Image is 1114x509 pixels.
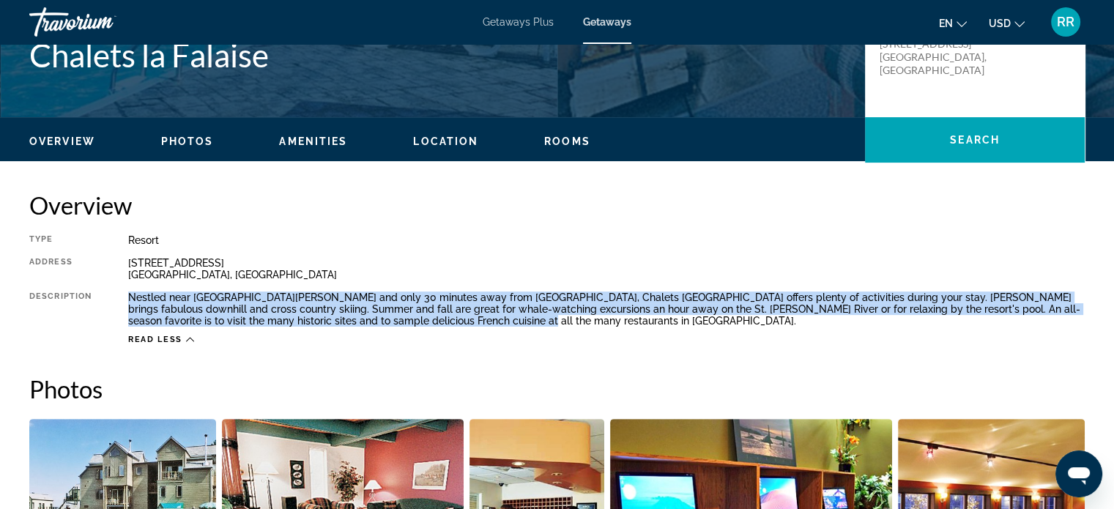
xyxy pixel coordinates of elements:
span: Overview [29,135,95,147]
iframe: Кнопка запуска окна обмена сообщениями [1055,450,1102,497]
button: Change currency [989,12,1025,34]
button: Search [865,117,1085,163]
p: [STREET_ADDRESS] [GEOGRAPHIC_DATA], [GEOGRAPHIC_DATA] [880,37,997,77]
h2: Overview [29,190,1085,220]
button: User Menu [1047,7,1085,37]
span: Read less [128,335,182,344]
button: Overview [29,135,95,148]
span: RR [1057,15,1074,29]
span: Location [413,135,478,147]
span: Photos [161,135,214,147]
button: Photos [161,135,214,148]
div: Nestled near [GEOGRAPHIC_DATA][PERSON_NAME] and only 30 minutes away from [GEOGRAPHIC_DATA], Chal... [128,291,1085,327]
div: Address [29,257,92,280]
a: Getaways [583,16,631,28]
div: Description [29,291,92,327]
a: Getaways Plus [483,16,554,28]
div: Type [29,234,92,246]
div: Resort [128,234,1085,246]
span: Search [950,134,1000,146]
a: Travorium [29,3,176,41]
h1: Chalets la Falaise [29,36,850,74]
span: Amenities [279,135,347,147]
button: Location [413,135,478,148]
button: Rooms [544,135,590,148]
span: en [939,18,953,29]
span: Rooms [544,135,590,147]
h2: Photos [29,374,1085,404]
button: Read less [128,334,194,345]
span: USD [989,18,1011,29]
button: Amenities [279,135,347,148]
div: [STREET_ADDRESS] [GEOGRAPHIC_DATA], [GEOGRAPHIC_DATA] [128,257,1085,280]
button: Change language [939,12,967,34]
